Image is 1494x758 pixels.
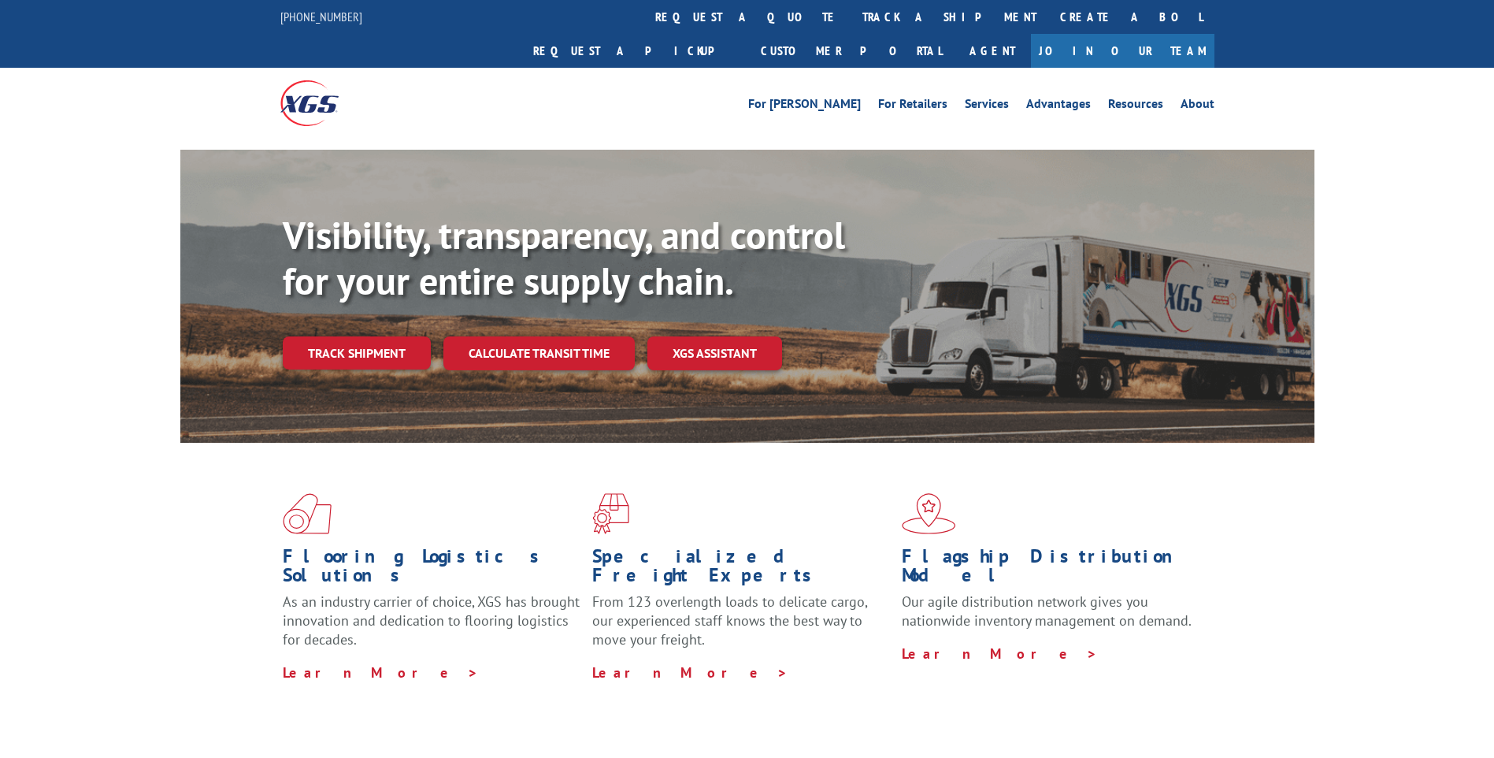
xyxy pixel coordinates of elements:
img: xgs-icon-total-supply-chain-intelligence-red [283,493,332,534]
h1: Specialized Freight Experts [592,547,890,593]
a: Agent [954,34,1031,68]
img: xgs-icon-flagship-distribution-model-red [902,493,956,534]
a: For [PERSON_NAME] [748,98,861,115]
a: About [1181,98,1214,115]
a: Track shipment [283,336,431,370]
span: Our agile distribution network gives you nationwide inventory management on demand. [902,593,1192,630]
a: Services [965,98,1009,115]
a: Learn More > [592,663,788,682]
p: From 123 overlength loads to delicate cargo, our experienced staff knows the best way to move you... [592,593,890,663]
a: XGS ASSISTANT [647,336,782,370]
h1: Flooring Logistics Solutions [283,547,580,593]
a: Customer Portal [749,34,954,68]
a: [PHONE_NUMBER] [280,9,362,24]
a: Request a pickup [521,34,749,68]
a: Resources [1108,98,1163,115]
a: Join Our Team [1031,34,1214,68]
a: Learn More > [902,645,1098,663]
img: xgs-icon-focused-on-flooring-red [592,493,629,534]
span: As an industry carrier of choice, XGS has brought innovation and dedication to flooring logistics... [283,593,580,648]
a: Calculate transit time [443,336,635,370]
a: For Retailers [878,98,947,115]
a: Learn More > [283,663,479,682]
h1: Flagship Distribution Model [902,547,1199,593]
a: Advantages [1026,98,1091,115]
b: Visibility, transparency, and control for your entire supply chain. [283,210,845,305]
